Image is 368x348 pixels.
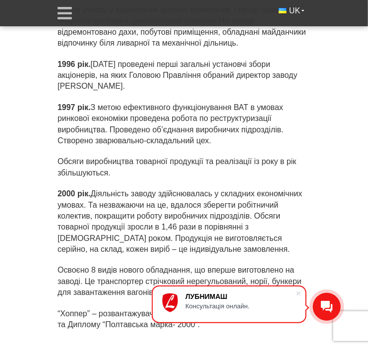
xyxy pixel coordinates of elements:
strong: 1997 рік. [58,61,91,69]
button: UK [273,2,310,19]
img: Українська [279,8,287,13]
p: Освоєно 8 видів нового обладнання, що вперше виготовлено на заводі. Це транспортер стрічковий нер... [58,223,310,256]
div: Консультація онлайн. [185,302,296,310]
strong: 2000 рік. [58,147,91,156]
p: Діяльність заводу здійснювалась у складних економічних умовах. Та незважаючи на це, вдалося збере... [58,146,310,213]
div: ЛУБНИМАШ [185,292,296,300]
p: З метою ефективного функціонування ВАТ в умовах ринкової економіки проведена робота по реструктур... [58,60,310,105]
span: UK [289,5,300,16]
p: [DATE] проведені перші загальні установчі збори акціонерів, на яких Головою Правління обраний дир... [58,17,310,50]
p: Обсяги виробництва товарної продукції та реалізації із року в рік збільшуються. [58,114,310,136]
p: “Хоппер” – розвантажувач вагонів удостоєний Диплому П ступеню та Диплому “Полтавська марка- 2000”. [58,266,310,289]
